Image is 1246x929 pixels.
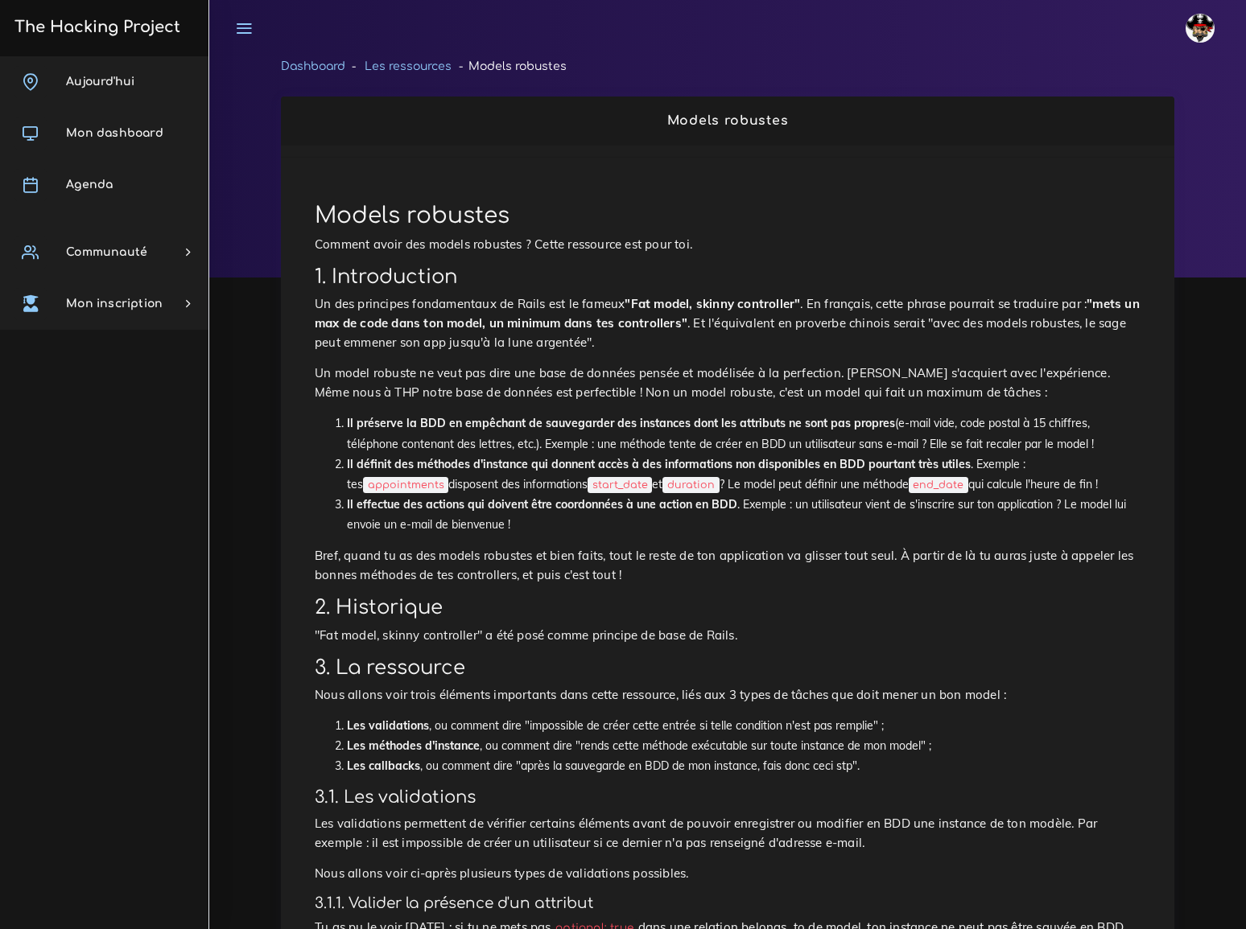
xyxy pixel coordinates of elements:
code: appointments [363,477,448,493]
p: Un des principes fondamentaux de Rails est le fameux . En français, cette phrase pourrait se trad... [315,294,1141,352]
strong: Les validations [347,718,429,733]
h2: 1. Introduction [315,265,1141,289]
p: Nous allons voir trois éléments importants dans cette ressource, liés aux 3 types de tâches que d... [315,685,1141,705]
h3: The Hacking Project [10,18,180,36]
p: Les validations permettent de vérifier certains éléments avant de pouvoir enregistrer ou modifier... [315,814,1141,853]
h2: 2. Historique [315,596,1141,619]
strong: Les méthodes d'instance [347,738,480,753]
p: Bref, quand tu as des models robustes et bien faits, tout le reste de ton application va glisser ... [315,546,1141,585]
li: . Exemple : un utilisateur vient de s'inscrire sur ton application ? Le model lui envoie un e-mai... [347,495,1141,535]
strong: Il définit des méthodes d'instance qui donnent accès à des informations non disponibles en BDD po... [347,457,971,471]
p: Un model robuste ne veut pas dire une base de données pensée et modélisée à la perfection. [PERSO... [315,364,1141,402]
span: Mon inscription [66,298,163,310]
strong: Il préserve la BDD en empêchant de sauvegarder des instances dont les attributs ne sont pas propres [347,416,895,430]
code: end_date [909,477,968,493]
h3: 3.1. Les validations [315,787,1141,808]
h2: Models robustes [298,113,1157,129]
h1: Models robustes [315,203,1141,230]
a: Les ressources [365,60,452,72]
li: , ou comment dire "rends cette méthode exécutable sur toute instance de mon model" ; [347,736,1141,756]
h4: 3.1.1. Valider la présence d'un attribut [315,894,1141,912]
span: Mon dashboard [66,127,163,139]
li: (e-mail vide, code postal à 15 chiffres, téléphone contenant des lettres, etc.). Exemple : une mé... [347,413,1141,454]
span: Agenda [66,179,113,191]
p: "Fat model, skinny controller" a été posé comme principe de base de Rails. [315,626,1141,645]
li: , ou comment dire "après la sauvegarde en BDD de mon instance, fais donc ceci stp". [347,756,1141,776]
strong: Les callbacks [347,758,420,773]
li: , ou comment dire "impossible de créer cette entrée si telle condition n'est pas remplie" ; [347,716,1141,736]
strong: Il effectue des actions qui doivent être coordonnées à une action en BDD [347,497,737,512]
p: Nous allons voir ci-après plusieurs types de validations possibles. [315,864,1141,883]
h2: 3. La ressource [315,656,1141,680]
img: avatar [1186,14,1215,43]
code: start_date [588,477,652,493]
a: Dashboard [281,60,345,72]
code: duration [662,477,719,493]
span: Communauté [66,246,147,258]
li: Models robustes [452,56,566,76]
p: Comment avoir des models robustes ? Cette ressource est pour toi. [315,235,1141,254]
li: . Exemple : tes disposent des informations et ? Le model peut définir une méthode qui calcule l'h... [347,454,1141,495]
strong: "Fat model, skinny controller" [625,296,800,311]
span: Aujourd'hui [66,76,134,88]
